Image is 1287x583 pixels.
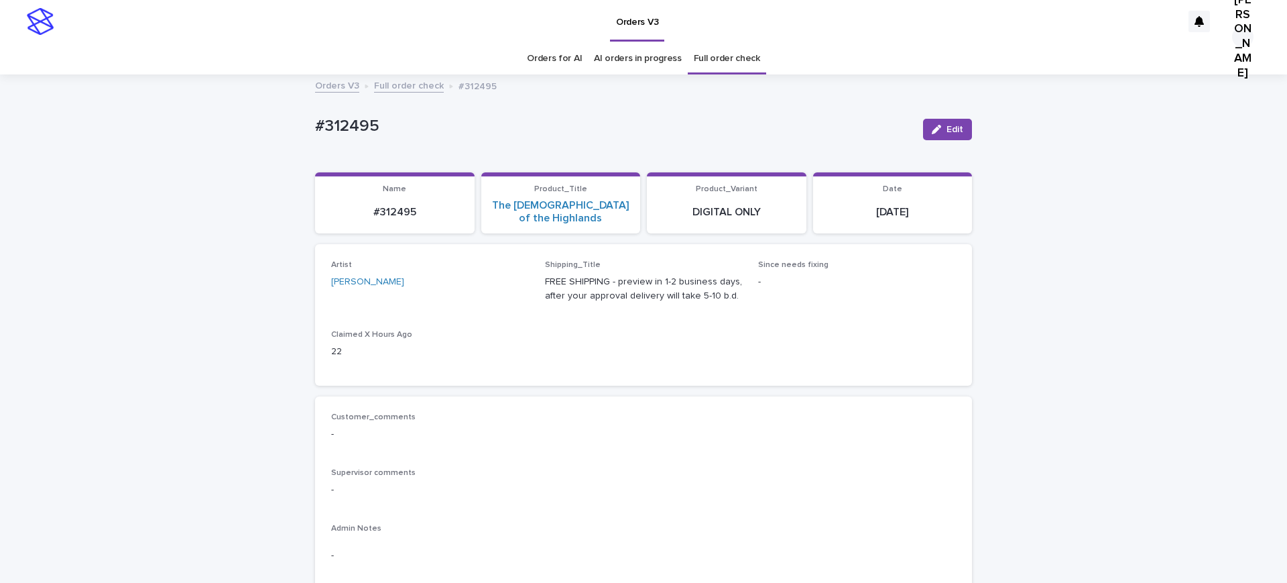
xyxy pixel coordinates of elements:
[527,43,582,74] a: Orders for AI
[694,43,760,74] a: Full order check
[923,119,972,140] button: Edit
[315,117,912,136] p: #312495
[315,77,359,93] a: Orders V3
[331,427,956,441] p: -
[545,275,743,303] p: FREE SHIPPING - preview in 1-2 business days, after your approval delivery will take 5-10 b.d.
[374,77,444,93] a: Full order check
[323,206,467,219] p: #312495
[331,469,416,477] span: Supervisor comments
[458,78,497,93] p: #312495
[331,275,404,289] a: [PERSON_NAME]
[821,206,965,219] p: [DATE]
[331,549,956,563] p: -
[331,413,416,421] span: Customer_comments
[883,185,902,193] span: Date
[331,331,412,339] span: Claimed X Hours Ago
[545,261,601,269] span: Shipping_Title
[331,261,352,269] span: Artist
[331,525,381,533] span: Admin Notes
[946,125,963,134] span: Edit
[655,206,798,219] p: DIGITAL ONLY
[594,43,682,74] a: AI orders in progress
[1232,26,1253,48] div: [PERSON_NAME]
[331,345,529,359] p: 22
[383,185,406,193] span: Name
[758,275,956,289] p: -
[534,185,587,193] span: Product_Title
[27,8,54,35] img: stacker-logo-s-only.png
[331,483,956,497] p: -
[758,261,829,269] span: Since needs fixing
[489,199,633,225] a: The [DEMOGRAPHIC_DATA] of the Highlands
[696,185,757,193] span: Product_Variant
